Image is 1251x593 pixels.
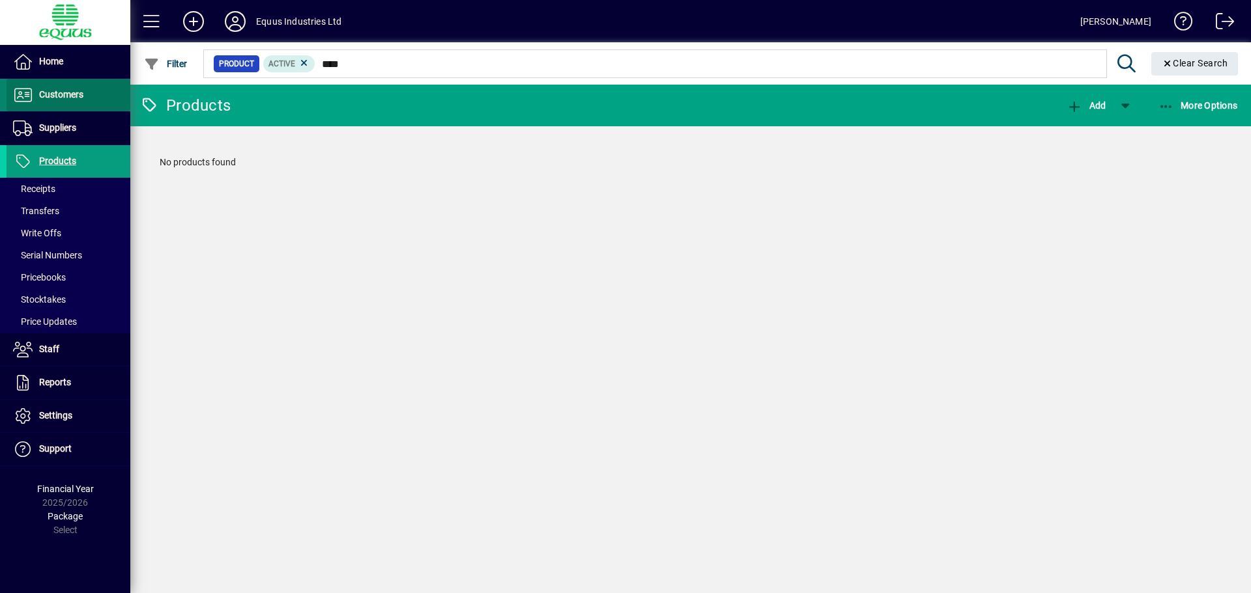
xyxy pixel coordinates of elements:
span: Customers [39,89,83,100]
span: Active [268,59,295,68]
span: Clear Search [1162,58,1228,68]
a: Logout [1206,3,1235,45]
span: Staff [39,344,59,354]
span: Suppliers [39,122,76,133]
span: Pricebooks [13,272,66,283]
span: Reports [39,377,71,387]
div: Equus Industries Ltd [256,11,342,32]
button: Filter [141,52,191,76]
a: Receipts [7,178,130,200]
span: Products [39,156,76,166]
span: Package [48,511,83,521]
a: Pricebooks [7,266,130,288]
span: Price Updates [13,316,77,327]
span: Product [219,57,254,70]
a: Reports [7,366,130,399]
button: Profile [214,10,256,33]
div: No products found [147,143,1235,182]
mat-chip: Activation Status: Active [263,55,315,72]
span: Write Offs [13,228,61,238]
a: Serial Numbers [7,244,130,266]
a: Knowledge Base [1164,3,1193,45]
button: Add [173,10,214,33]
span: Serial Numbers [13,250,82,260]
button: Add [1063,94,1109,117]
span: Support [39,443,72,454]
a: Home [7,46,130,78]
div: Products [140,95,231,116]
span: Receipts [13,184,55,194]
a: Transfers [7,200,130,222]
button: More Options [1155,94,1241,117]
span: Filter [144,59,188,69]
a: Stocktakes [7,288,130,310]
span: Settings [39,410,72,421]
a: Suppliers [7,112,130,145]
span: Transfers [13,206,59,216]
a: Settings [7,400,130,432]
span: Add [1067,100,1106,111]
button: Clear [1151,52,1239,76]
a: Staff [7,333,130,366]
a: Support [7,433,130,465]
a: Customers [7,79,130,111]
span: Home [39,56,63,66]
a: Write Offs [7,222,130,244]
div: [PERSON_NAME] [1080,11,1151,32]
span: Financial Year [37,484,94,494]
span: Stocktakes [13,294,66,305]
span: More Options [1158,100,1238,111]
a: Price Updates [7,310,130,333]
